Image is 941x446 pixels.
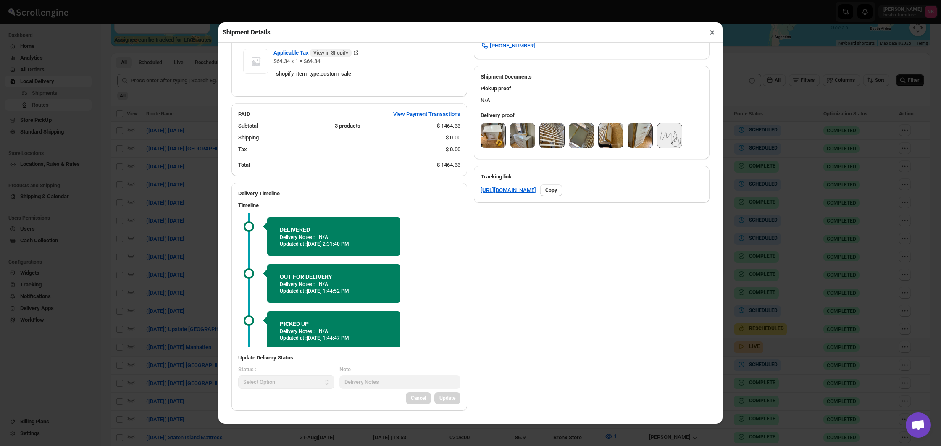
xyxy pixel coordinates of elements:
[280,288,388,294] p: Updated at :
[238,145,439,154] div: Tax
[540,184,562,196] button: Copy
[481,111,703,120] h3: Delivery proof
[238,134,439,142] div: Shipping
[307,335,349,341] span: [DATE] | 1:44:47 PM
[313,50,348,56] span: View in Shopify
[238,354,460,362] h3: Update Delivery Status
[906,412,931,438] a: Open chat
[280,241,388,247] p: Updated at :
[476,39,540,52] a: [PHONE_NUMBER]
[481,73,703,81] h2: Shipment Documents
[238,122,328,130] div: Subtotal
[238,189,460,198] h2: Delivery Timeline
[280,281,315,288] p: Delivery Notes :
[273,49,352,57] span: Applicable Tax
[339,366,351,373] span: Note
[319,281,328,288] p: N/A
[446,145,460,154] div: $ 0.00
[437,161,460,169] div: $ 1464.33
[280,273,388,281] h2: OUT FOR DELIVERY
[628,123,652,148] img: t1KueB0UqdhVobKdXl3YCeL.jpg
[446,134,460,142] div: $ 0.00
[481,84,703,93] h3: Pickup proof
[280,335,388,341] p: Updated at :
[238,201,460,210] h3: Timeline
[481,173,703,181] h3: Tracking link
[481,123,505,148] img: 7V4ZCI6_AEU8-5RHv481vju.jpg
[273,50,360,56] a: Applicable Tax View in Shopify
[307,241,349,247] span: [DATE] | 2:31:40 PM
[319,328,328,335] p: N/A
[273,58,320,64] span: $64.34 x 1 = $64.34
[569,123,594,148] img: h-ZP8YNBODjJkELjmZmHteU.jpg
[393,110,460,118] span: View Payment Transactions
[280,328,315,335] p: Delivery Notes :
[481,186,536,194] a: [URL][DOMAIN_NAME]
[223,28,271,37] h2: Shipment Details
[238,162,250,168] b: Total
[540,123,564,148] img: 9ns2r4-9OT6s5nBYWcQTK1p.jpg
[273,70,455,78] div: _shopify_item_type : custom_sale
[307,288,349,294] span: [DATE] | 1:44:52 PM
[335,122,431,130] div: 3 products
[280,320,388,328] h2: PICKED UP
[243,49,268,74] img: Item
[437,122,460,130] div: $ 1464.33
[280,226,388,234] h2: DELIVERED
[339,375,461,389] input: Delivery Notes
[545,187,557,194] span: Copy
[319,234,328,241] p: N/A
[510,123,535,148] img: xP6wxAEeTVY7mVYleTVT2Bh.jpg
[280,234,315,241] p: Delivery Notes :
[474,81,710,108] div: N/A
[657,123,682,148] img: 4WNP9HYjH0VhGGen_0whUwT.png
[490,42,535,50] span: [PHONE_NUMBER]
[706,26,718,38] button: ×
[238,110,250,118] h2: PAID
[599,123,623,148] img: EXLN7PSuWjXGCdIBrCXWk6v.jpg
[238,366,256,373] span: Status :
[388,108,465,121] button: View Payment Transactions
